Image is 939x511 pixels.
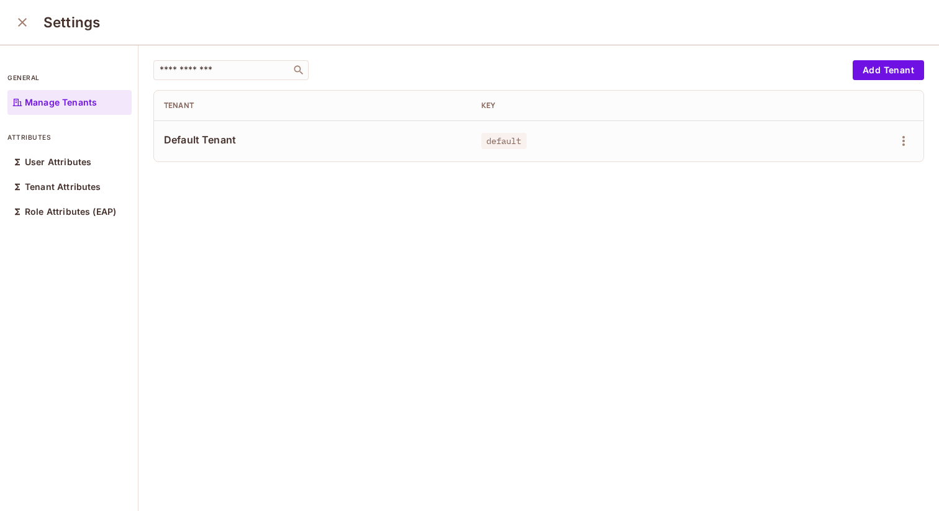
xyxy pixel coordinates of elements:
[481,133,527,149] span: default
[25,182,101,192] p: Tenant Attributes
[25,207,116,217] p: Role Attributes (EAP)
[853,60,924,80] button: Add Tenant
[25,97,97,107] p: Manage Tenants
[164,133,461,147] span: Default Tenant
[10,10,35,35] button: close
[164,101,461,111] div: Tenant
[7,132,132,142] p: attributes
[481,101,779,111] div: Key
[43,14,100,31] h3: Settings
[25,157,91,167] p: User Attributes
[7,73,132,83] p: general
